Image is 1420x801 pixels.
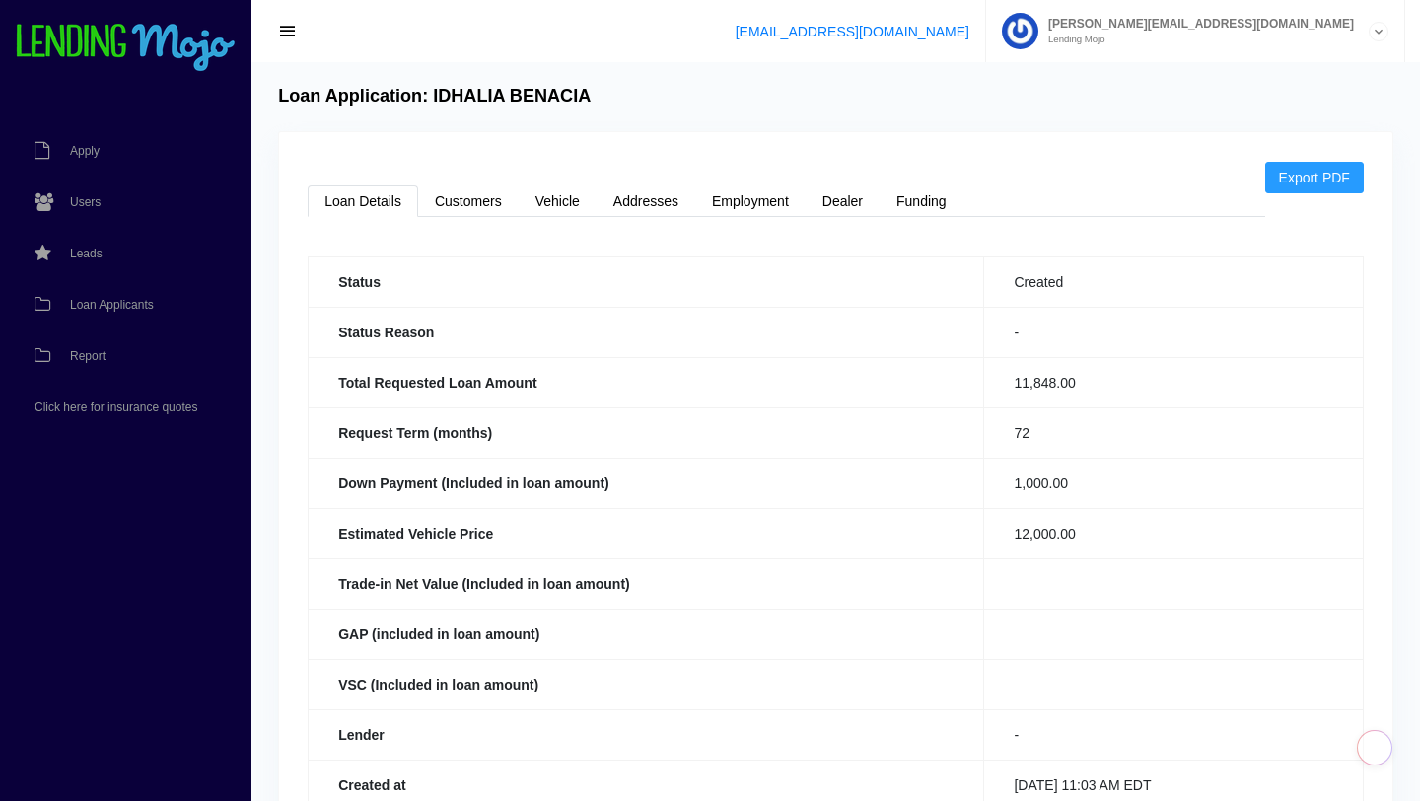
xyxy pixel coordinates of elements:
a: [EMAIL_ADDRESS][DOMAIN_NAME] [736,24,969,39]
a: Employment [695,185,806,217]
span: Leads [70,248,103,259]
td: 12,000.00 [984,508,1363,558]
span: Loan Applicants [70,299,154,311]
a: Loan Details [308,185,418,217]
a: Customers [418,185,519,217]
img: logo-small.png [15,24,237,73]
span: Users [70,196,101,208]
td: - [984,709,1363,760]
th: Lender [309,709,984,760]
span: [PERSON_NAME][EMAIL_ADDRESS][DOMAIN_NAME] [1038,18,1354,30]
td: 72 [984,407,1363,458]
th: Total Requested Loan Amount [309,357,984,407]
h4: Loan Application: IDHALIA BENACIA [278,86,591,108]
span: Report [70,350,106,362]
td: Created [984,256,1363,307]
img: Profile image [1002,13,1038,49]
small: Lending Mojo [1038,35,1354,44]
a: Vehicle [519,185,597,217]
td: 11,848.00 [984,357,1363,407]
a: Dealer [806,185,880,217]
a: Funding [880,185,963,217]
th: Trade-in Net Value (Included in loan amount) [309,558,984,609]
th: Estimated Vehicle Price [309,508,984,558]
th: Request Term (months) [309,407,984,458]
th: Status [309,256,984,307]
a: Addresses [597,185,695,217]
span: Click here for insurance quotes [35,401,197,413]
th: VSC (Included in loan amount) [309,659,984,709]
th: Status Reason [309,307,984,357]
span: Apply [70,145,100,157]
td: - [984,307,1363,357]
th: GAP (included in loan amount) [309,609,984,659]
th: Down Payment (Included in loan amount) [309,458,984,508]
a: Export PDF [1265,162,1364,193]
td: 1,000.00 [984,458,1363,508]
